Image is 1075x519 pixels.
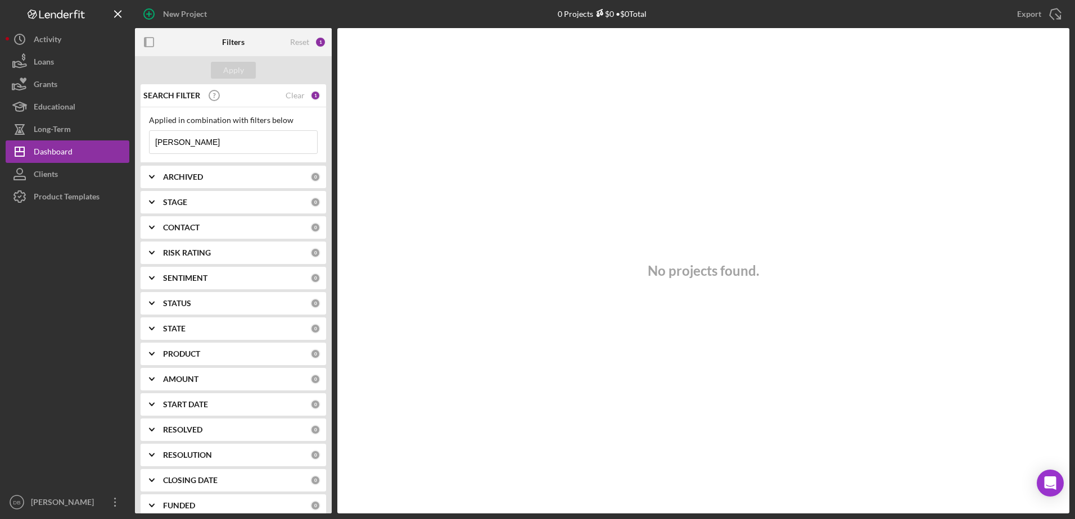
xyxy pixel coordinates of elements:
div: Long-Term [34,118,71,143]
b: ARCHIVED [163,172,203,181]
div: Dashboard [34,140,73,166]
div: 0 [310,172,320,182]
div: Apply [223,62,244,79]
div: Activity [34,28,61,53]
button: Educational [6,95,129,118]
div: 1 [310,90,320,101]
button: Clients [6,163,129,185]
b: RESOLUTION [163,450,212,459]
b: RESOLVED [163,425,202,434]
div: Reset [290,38,309,47]
div: 0 [310,399,320,409]
div: 0 [310,324,320,334]
div: 1 [315,37,326,48]
button: Long-Term [6,118,129,140]
div: 0 Projects • $0 Total [558,9,647,19]
div: 0 [310,197,320,207]
b: RISK RATING [163,248,211,257]
div: Loans [34,51,54,76]
div: 0 [310,273,320,283]
div: 0 [310,349,320,359]
div: Educational [34,95,75,121]
div: 0 [310,298,320,308]
button: Activity [6,28,129,51]
b: STATE [163,324,186,333]
div: Open Intercom Messenger [1037,470,1064,497]
button: Grants [6,73,129,95]
b: START DATE [163,400,208,409]
div: Grants [34,73,57,98]
button: DB[PERSON_NAME] [6,491,129,513]
div: 0 [310,475,320,485]
button: Product Templates [6,185,129,208]
button: Loans [6,51,129,73]
b: STAGE [163,198,187,207]
div: 0 [310,248,320,258]
b: FUNDED [163,501,195,510]
div: 0 [310,450,320,460]
div: 0 [310,222,320,233]
b: SEARCH FILTER [143,91,200,100]
div: $0 [593,9,614,19]
b: CLOSING DATE [163,476,218,485]
div: 0 [310,500,320,511]
div: Clear [286,91,305,100]
b: AMOUNT [163,375,198,384]
div: New Project [163,3,207,25]
div: 0 [310,425,320,435]
button: Dashboard [6,140,129,163]
b: SENTIMENT [163,274,207,283]
button: Export [1006,3,1069,25]
b: CONTACT [163,223,200,232]
div: 0 [310,374,320,384]
div: Product Templates [34,185,100,211]
h3: No projects found. [648,263,759,279]
b: Filters [222,38,245,47]
text: DB [13,499,20,506]
b: PRODUCT [163,349,200,358]
div: Applied in combination with filters below [149,116,318,125]
button: New Project [135,3,218,25]
div: [PERSON_NAME] [28,491,101,516]
div: Export [1017,3,1041,25]
button: Apply [211,62,256,79]
b: STATUS [163,299,191,308]
div: Clients [34,163,58,188]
